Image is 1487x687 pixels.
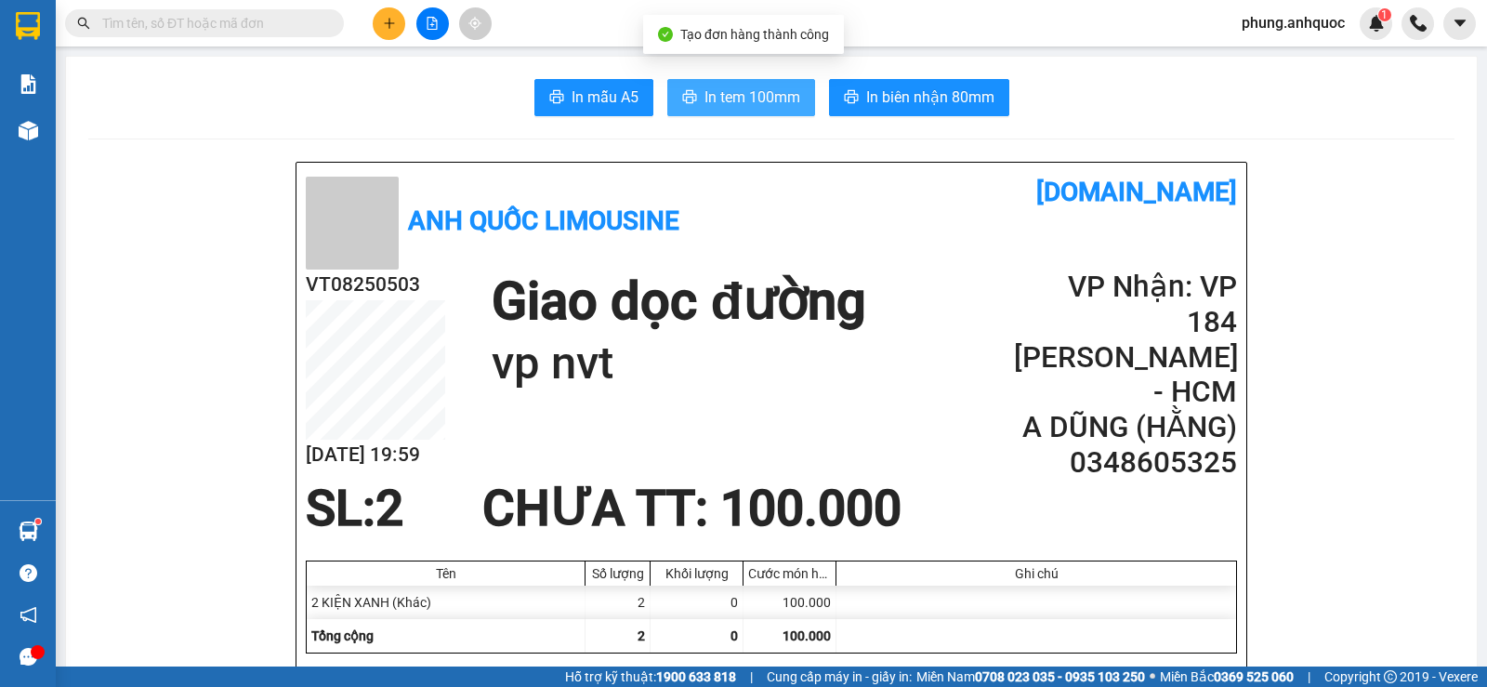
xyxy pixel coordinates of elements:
span: Gửi: [16,18,45,37]
div: Hưng (Tùng) [178,127,366,150]
h2: VT08250503 [306,270,445,300]
span: Hỗ trợ kỹ thuật: [565,667,736,687]
span: aim [468,17,481,30]
div: Số lượng [590,566,645,581]
strong: 0708 023 035 - 0935 103 250 [975,669,1145,684]
input: Tìm tên, số ĐT hoặc mã đơn [102,13,322,33]
span: printer [682,89,697,107]
h2: A DŨNG (HẰNG) [1014,410,1237,445]
img: warehouse-icon [19,121,38,140]
span: ⚪️ [1150,673,1155,680]
div: 0916593092 [16,83,164,109]
button: aim [459,7,492,40]
span: plus [383,17,396,30]
sup: 1 [1378,8,1391,21]
span: | [750,667,753,687]
span: Miền Bắc [1160,667,1294,687]
strong: 1900 633 818 [656,669,736,684]
div: VP 108 [PERSON_NAME] [16,16,164,60]
h1: Giao dọc đường [492,270,865,334]
span: Tạo đơn hàng thành công [680,27,829,42]
span: 0 [730,628,738,643]
b: [DOMAIN_NAME] [1036,177,1237,207]
sup: 1 [35,519,41,524]
span: file-add [426,17,439,30]
h1: vp nvt [492,334,865,393]
span: copyright [1384,670,1397,683]
span: phung.anhquoc [1227,11,1360,34]
div: 2 KIỆN XANH (Khác) [307,586,586,619]
span: printer [844,89,859,107]
span: In mẫu A5 [572,86,638,109]
span: Tổng cộng [311,628,374,643]
span: Cung cấp máy in - giấy in: [767,667,912,687]
img: logo-vxr [16,12,40,40]
span: notification [20,606,37,624]
h2: 0348605325 [1014,445,1237,481]
span: | [1308,667,1310,687]
img: phone-icon [1410,15,1427,32]
h2: [DATE] 19:59 [306,440,445,470]
span: search [77,17,90,30]
button: printerIn mẫu A5 [534,79,653,116]
span: check-circle [658,27,673,42]
div: 0 [651,586,743,619]
button: file-add [416,7,449,40]
button: plus [373,7,405,40]
strong: 0369 525 060 [1214,669,1294,684]
button: printerIn biên nhận 80mm [829,79,1009,116]
img: icon-new-feature [1368,15,1385,32]
span: Nhận: [178,18,222,37]
button: caret-down [1443,7,1476,40]
div: Tên [311,566,580,581]
span: 100.000 [783,628,831,643]
span: In biên nhận 80mm [866,86,994,109]
img: warehouse-icon [19,522,38,541]
span: SL: [306,480,375,537]
div: Ghi chú [841,566,1231,581]
div: Khối lượng [655,566,738,581]
span: 1 [1381,8,1388,21]
span: printer [549,89,564,107]
span: Miền Nam [916,667,1145,687]
div: 100.000 [743,586,836,619]
b: Anh Quốc Limousine [408,205,679,236]
span: question-circle [20,564,37,582]
span: In tem 100mm [704,86,800,109]
span: caret-down [1452,15,1468,32]
span: 2 [638,628,645,643]
div: TÙNG GIÀY [16,60,164,83]
span: message [20,648,37,666]
div: VP 18 [PERSON_NAME][GEOGRAPHIC_DATA] - [GEOGRAPHIC_DATA] [178,16,366,127]
img: solution-icon [19,74,38,94]
div: CHƯA TT : 100.000 [471,481,913,536]
span: 2 [375,480,403,537]
div: Cước món hàng [748,566,831,581]
h2: VP Nhận: VP 184 [PERSON_NAME] - HCM [1014,270,1237,410]
div: 2 [586,586,651,619]
button: printerIn tem 100mm [667,79,815,116]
